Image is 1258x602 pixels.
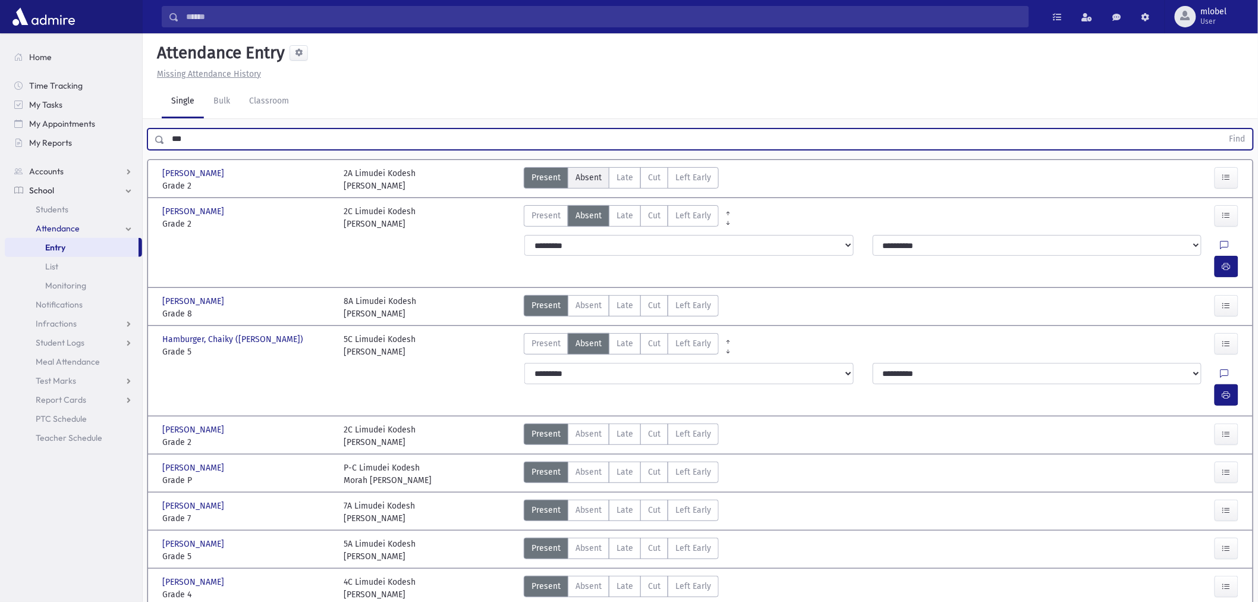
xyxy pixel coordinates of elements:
[5,314,142,333] a: Infractions
[344,500,415,525] div: 7A Limudei Kodesh [PERSON_NAME]
[531,171,561,184] span: Present
[531,580,561,592] span: Present
[344,538,416,563] div: 5A Limudei Kodesh [PERSON_NAME]
[617,504,633,516] span: Late
[162,85,204,118] a: Single
[29,52,52,62] span: Home
[179,6,1029,27] input: Search
[29,99,62,110] span: My Tasks
[575,299,602,312] span: Absent
[617,580,633,592] span: Late
[5,238,139,257] a: Entry
[5,219,142,238] a: Attendance
[1201,17,1227,26] span: User
[531,466,561,478] span: Present
[617,299,633,312] span: Late
[531,337,561,350] span: Present
[5,333,142,352] a: Student Logs
[524,424,719,449] div: AttTypes
[162,295,227,308] span: [PERSON_NAME]
[36,356,100,367] span: Meal Attendance
[36,375,76,386] span: Test Marks
[575,542,602,554] span: Absent
[575,466,602,478] span: Absent
[36,299,83,310] span: Notifications
[617,542,633,554] span: Late
[162,538,227,550] span: [PERSON_NAME]
[29,80,83,91] span: Time Tracking
[162,346,332,358] span: Grade 5
[575,171,602,184] span: Absent
[162,167,227,180] span: [PERSON_NAME]
[157,69,261,79] u: Missing Attendance History
[648,428,661,440] span: Cut
[575,580,602,592] span: Absent
[162,588,332,601] span: Grade 4
[617,466,633,478] span: Late
[648,337,661,350] span: Cut
[36,223,80,234] span: Attendance
[575,504,602,516] span: Absent
[162,436,332,449] span: Grade 2
[162,308,332,320] span: Grade 8
[675,466,711,478] span: Left Early
[524,500,719,525] div: AttTypes
[675,542,711,554] span: Left Early
[240,85,298,118] a: Classroom
[675,171,711,184] span: Left Early
[162,576,227,588] span: [PERSON_NAME]
[1222,129,1253,149] button: Find
[204,85,240,118] a: Bulk
[5,295,142,314] a: Notifications
[531,428,561,440] span: Present
[10,5,78,29] img: AdmirePro
[344,295,416,320] div: 8A Limudei Kodesh [PERSON_NAME]
[5,76,142,95] a: Time Tracking
[5,95,142,114] a: My Tasks
[29,118,95,129] span: My Appointments
[162,550,332,563] span: Grade 5
[162,474,332,487] span: Grade P
[648,504,661,516] span: Cut
[575,209,602,222] span: Absent
[162,512,332,525] span: Grade 7
[152,43,285,63] h5: Attendance Entry
[5,200,142,219] a: Students
[162,500,227,512] span: [PERSON_NAME]
[162,205,227,218] span: [PERSON_NAME]
[36,432,102,443] span: Teacher Schedule
[36,204,68,215] span: Students
[162,424,227,436] span: [PERSON_NAME]
[5,257,142,276] a: List
[36,413,87,424] span: PTC Schedule
[648,466,661,478] span: Cut
[5,409,142,428] a: PTC Schedule
[162,180,332,192] span: Grade 2
[531,542,561,554] span: Present
[162,218,332,230] span: Grade 2
[5,390,142,409] a: Report Cards
[575,337,602,350] span: Absent
[617,428,633,440] span: Late
[45,261,58,272] span: List
[5,352,142,371] a: Meal Attendance
[29,166,64,177] span: Accounts
[36,337,84,348] span: Student Logs
[524,462,719,487] div: AttTypes
[675,299,711,312] span: Left Early
[5,371,142,390] a: Test Marks
[531,299,561,312] span: Present
[36,318,77,329] span: Infractions
[5,48,142,67] a: Home
[617,171,633,184] span: Late
[5,428,142,447] a: Teacher Schedule
[45,280,86,291] span: Monitoring
[524,167,719,192] div: AttTypes
[531,504,561,516] span: Present
[675,209,711,222] span: Left Early
[675,428,711,440] span: Left Early
[675,337,711,350] span: Left Early
[5,162,142,181] a: Accounts
[648,171,661,184] span: Cut
[648,299,661,312] span: Cut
